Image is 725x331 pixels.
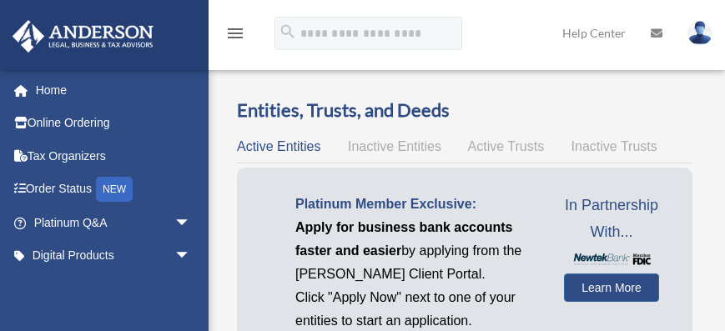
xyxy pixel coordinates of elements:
[468,139,545,153] span: Active Trusts
[96,177,133,202] div: NEW
[174,272,208,306] span: arrow_drop_down
[279,23,297,41] i: search
[12,272,208,305] a: My Entitiesarrow_drop_down
[8,20,159,53] img: Anderson Advisors Platinum Portal
[12,139,216,173] a: Tax Organizers
[295,216,539,286] p: by applying from the [PERSON_NAME] Client Portal.
[564,193,659,245] span: In Partnership With...
[237,98,692,123] h3: Entities, Trusts, and Deeds
[12,239,216,273] a: Digital Productsarrow_drop_down
[225,23,245,43] i: menu
[225,29,245,43] a: menu
[572,253,651,265] img: NewtekBankLogoSM.png
[12,206,216,239] a: Platinum Q&Aarrow_drop_down
[295,193,539,216] p: Platinum Member Exclusive:
[295,220,513,258] span: Apply for business bank accounts faster and easier
[174,239,208,273] span: arrow_drop_down
[687,21,712,45] img: User Pic
[12,173,216,207] a: Order StatusNEW
[564,273,659,302] a: Learn More
[571,139,657,153] span: Inactive Trusts
[12,73,216,107] a: Home
[12,107,216,140] a: Online Ordering
[174,206,208,240] span: arrow_drop_down
[237,139,320,153] span: Active Entities
[348,139,441,153] span: Inactive Entities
